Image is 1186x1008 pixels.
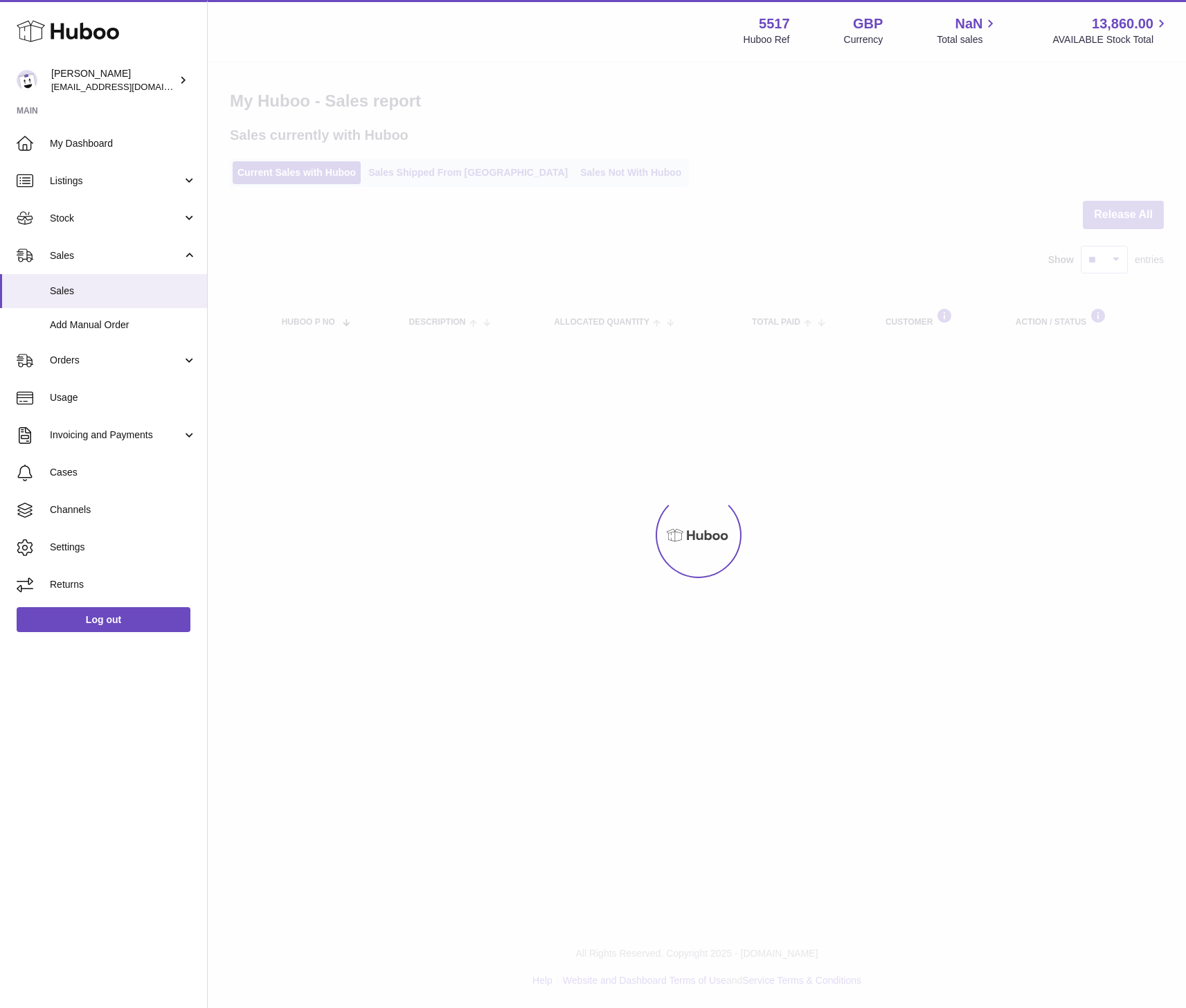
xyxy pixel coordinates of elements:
strong: GBP [853,15,883,33]
span: NaN [955,15,982,33]
span: Sales [50,285,197,298]
span: Usage [50,391,197,404]
img: alessiavanzwolle@hotmail.com [17,70,37,91]
span: 13,860.00 [1092,15,1153,33]
span: Add Manual Order [50,318,197,332]
span: Total sales [937,33,998,46]
span: AVAILABLE Stock Total [1052,33,1169,46]
span: Settings [50,541,197,554]
span: Invoicing and Payments [50,429,182,442]
a: Log out [17,607,190,632]
span: Stock [50,212,182,225]
span: Sales [50,249,182,262]
strong: 5517 [759,15,790,33]
div: Currency [844,33,883,46]
div: Huboo Ref [744,33,790,46]
a: 13,860.00 AVAILABLE Stock Total [1052,15,1169,46]
span: Channels [50,503,197,516]
span: Orders [50,354,182,367]
span: [EMAIL_ADDRESS][DOMAIN_NAME] [51,81,204,92]
a: NaN Total sales [937,15,998,46]
div: [PERSON_NAME] [51,67,176,93]
span: My Dashboard [50,137,197,150]
span: Returns [50,578,197,591]
span: Cases [50,466,197,479]
span: Listings [50,174,182,188]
